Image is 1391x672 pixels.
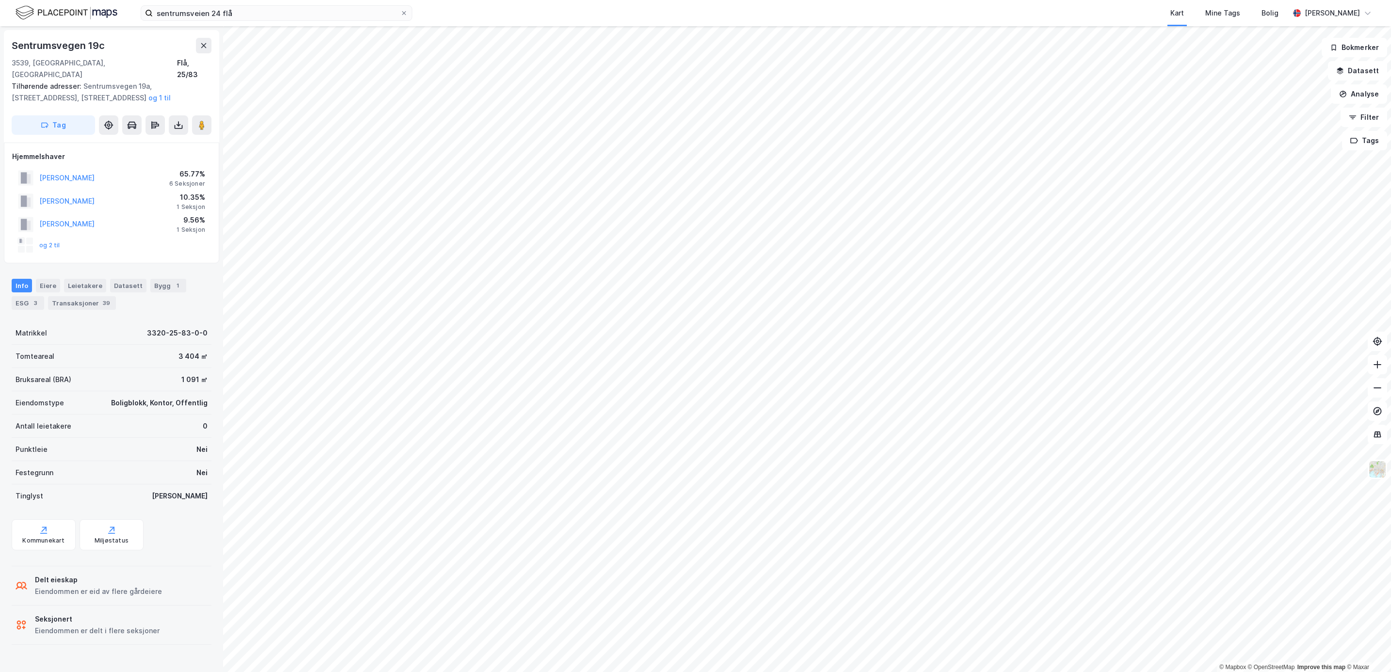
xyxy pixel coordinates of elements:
[1342,131,1387,150] button: Tags
[1342,625,1391,672] div: Kontrollprogram for chat
[173,281,182,290] div: 1
[22,537,65,544] div: Kommunekart
[1322,38,1387,57] button: Bokmerker
[1305,7,1360,19] div: [PERSON_NAME]
[1297,664,1345,671] a: Improve this map
[64,279,106,292] div: Leietakere
[12,57,177,80] div: 3539, [GEOGRAPHIC_DATA], [GEOGRAPHIC_DATA]
[35,613,160,625] div: Seksjonert
[16,467,53,479] div: Festegrunn
[48,296,116,310] div: Transaksjoner
[177,214,205,226] div: 9.56%
[152,490,208,502] div: [PERSON_NAME]
[1331,84,1387,104] button: Analyse
[12,82,83,90] span: Tilhørende adresser:
[16,351,54,362] div: Tomteareal
[16,420,71,432] div: Antall leietakere
[153,6,400,20] input: Søk på adresse, matrikkel, gårdeiere, leietakere eller personer
[16,444,48,455] div: Punktleie
[169,168,205,180] div: 65.77%
[31,298,40,308] div: 3
[178,351,208,362] div: 3 404 ㎡
[111,397,208,409] div: Boligblokk, Kontor, Offentlig
[1328,61,1387,80] button: Datasett
[203,420,208,432] div: 0
[1170,7,1184,19] div: Kart
[12,38,107,53] div: Sentrumsvegen 19c
[12,296,44,310] div: ESG
[1341,108,1387,127] button: Filter
[35,586,162,597] div: Eiendommen er eid av flere gårdeiere
[177,57,211,80] div: Flå, 25/83
[181,374,208,385] div: 1 091 ㎡
[177,192,205,203] div: 10.35%
[16,397,64,409] div: Eiendomstype
[35,625,160,637] div: Eiendommen er delt i flere seksjoner
[1248,664,1295,671] a: OpenStreetMap
[16,374,71,385] div: Bruksareal (BRA)
[12,80,204,104] div: Sentrumsvegen 19a, [STREET_ADDRESS], [STREET_ADDRESS]
[147,327,208,339] div: 3320-25-83-0-0
[1262,7,1278,19] div: Bolig
[1368,460,1387,479] img: Z
[196,467,208,479] div: Nei
[12,151,211,162] div: Hjemmelshaver
[35,574,162,586] div: Delt eieskap
[196,444,208,455] div: Nei
[16,490,43,502] div: Tinglyst
[12,115,95,135] button: Tag
[95,537,129,544] div: Miljøstatus
[1205,7,1240,19] div: Mine Tags
[110,279,146,292] div: Datasett
[12,279,32,292] div: Info
[177,203,205,211] div: 1 Seksjon
[16,4,117,21] img: logo.f888ab2527a4732fd821a326f86c7f29.svg
[169,180,205,188] div: 6 Seksjoner
[1219,664,1246,671] a: Mapbox
[1342,625,1391,672] iframe: Chat Widget
[101,298,112,308] div: 39
[16,327,47,339] div: Matrikkel
[150,279,186,292] div: Bygg
[36,279,60,292] div: Eiere
[177,226,205,234] div: 1 Seksjon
